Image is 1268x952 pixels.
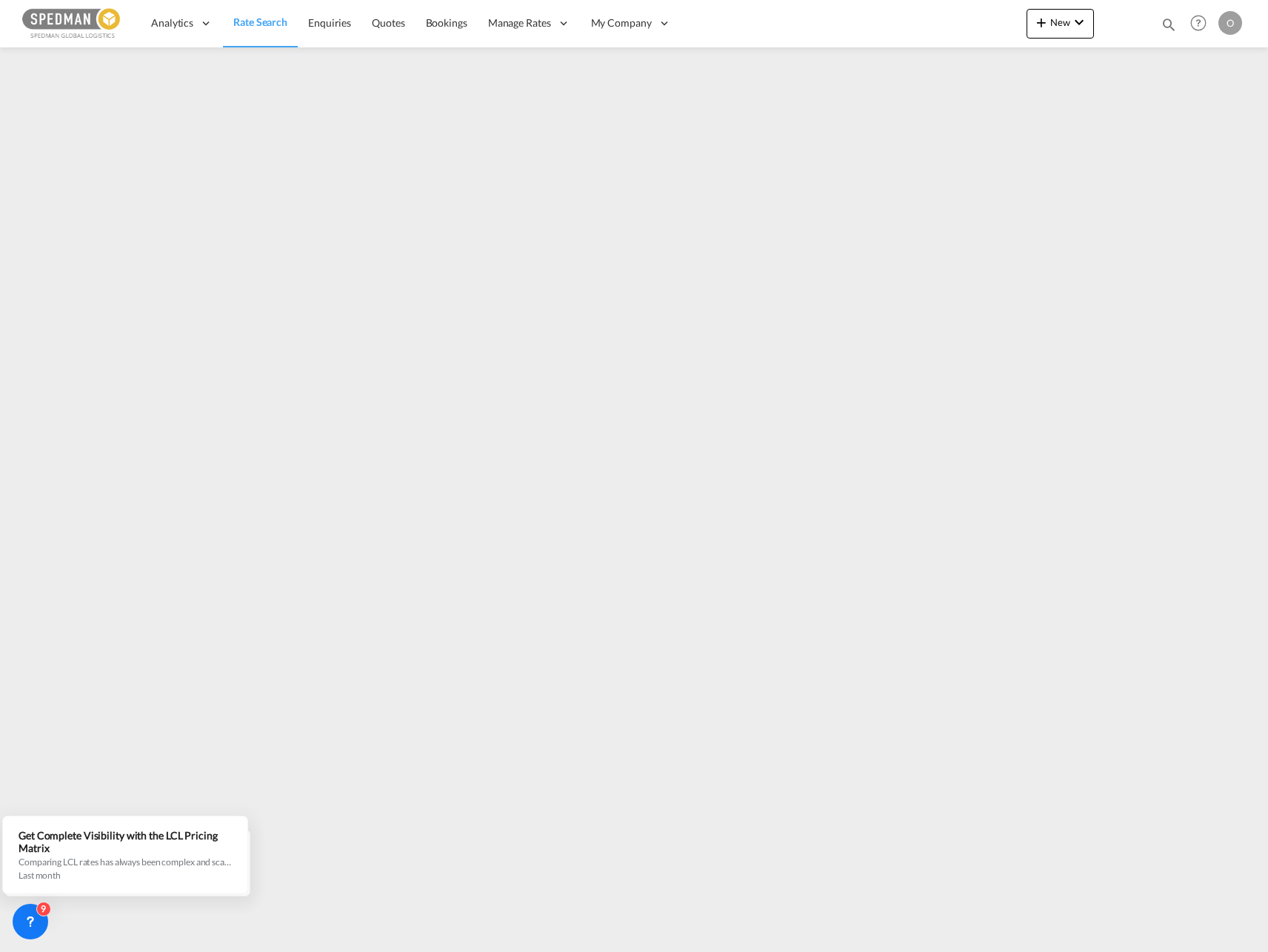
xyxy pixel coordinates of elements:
[308,16,351,29] span: Enquiries
[1027,9,1094,39] button: icon-plus 400-fgNewicon-chevron-down
[1186,10,1211,36] span: Help
[1032,13,1050,31] md-icon: icon-plus 400-fg
[1218,11,1242,35] div: O
[488,16,551,30] span: Manage Rates
[1032,16,1088,28] span: New
[1161,16,1177,33] md-icon: icon-magnify
[591,16,652,30] span: My Company
[1070,13,1088,31] md-icon: icon-chevron-down
[1186,10,1218,37] div: Help
[233,16,287,28] span: Rate Search
[1161,16,1177,39] div: icon-magnify
[151,16,193,30] span: Analytics
[22,7,122,40] img: c12ca350ff1b11efb6b291369744d907.png
[426,16,467,29] span: Bookings
[372,16,404,29] span: Quotes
